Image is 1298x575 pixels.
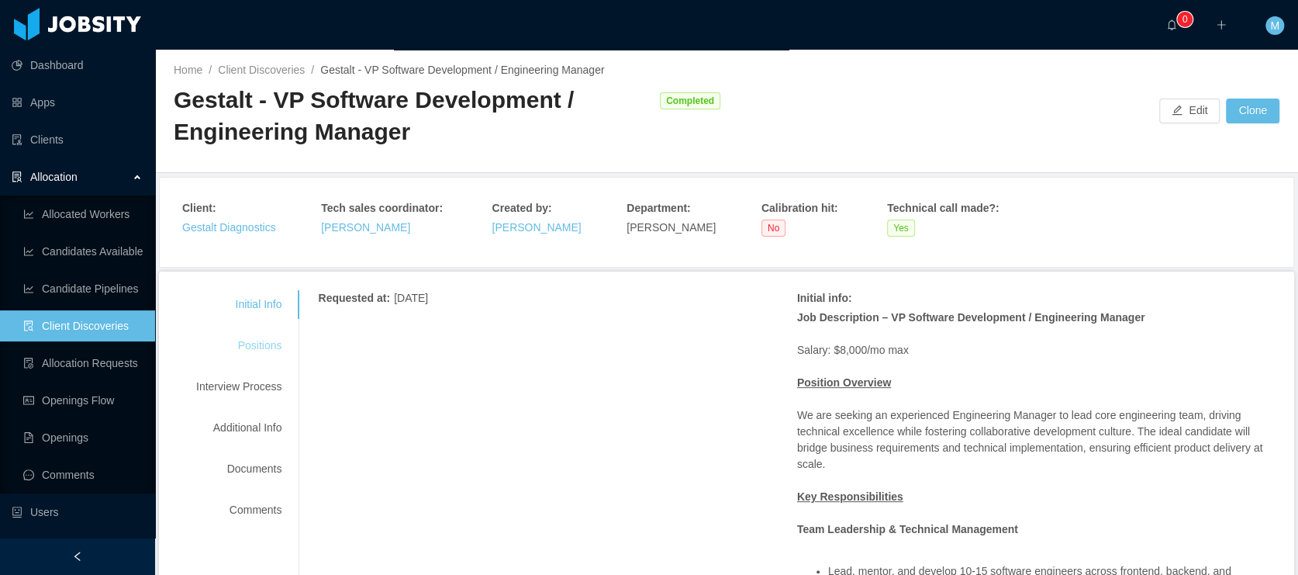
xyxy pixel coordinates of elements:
div: Gestalt - VP Software Development / Engineering Manager [174,85,652,147]
span: [DATE] [394,292,428,304]
div: Interview Process [178,372,300,401]
sup: 0 [1177,12,1193,27]
i: icon: solution [12,171,22,182]
strong: Client : [182,202,216,214]
button: Clone [1226,99,1279,123]
a: icon: line-chartCandidate Pipelines [23,273,143,304]
a: icon: messageComments [23,459,143,490]
strong: Calibration hit : [761,202,838,214]
a: icon: line-chartAllocated Workers [23,199,143,230]
span: [PERSON_NAME] [627,221,716,234]
span: Completed [660,92,720,109]
strong: Job Description – VP Software Development / Engineering Manager [797,311,1145,324]
ins: Position Overview [797,376,891,389]
p: We are seeking an experienced Engineering Manager to lead core engineering team, driving technica... [797,407,1276,473]
i: icon: plus [1216,19,1227,30]
span: M [1270,16,1279,35]
a: [PERSON_NAME] [321,221,410,234]
a: icon: appstoreApps [12,87,143,118]
div: Additional Info [178,414,300,442]
strong: Initial info : [797,292,852,304]
a: [PERSON_NAME] [492,221,582,234]
div: Positions [178,331,300,360]
strong: Technical call made? : [887,202,999,214]
ins: Key Responsibilities [797,490,903,503]
a: Gestalt Diagnostics [182,221,276,234]
button: icon: editEdit [1159,99,1220,123]
a: icon: file-textOpenings [23,422,143,453]
span: Yes [887,220,915,237]
span: Allocation [30,171,78,183]
span: No [761,220,785,237]
a: icon: line-chartCandidates Available [23,236,143,267]
strong: Requested at : [318,292,390,304]
a: icon: auditClients [12,124,143,155]
span: / [209,64,212,76]
span: Gestalt - VP Software Development / Engineering Manager [320,64,604,76]
i: icon: bell [1166,19,1177,30]
a: icon: robotUsers [12,497,143,528]
a: icon: file-searchClient Discoveries [23,310,143,341]
a: icon: pie-chartDashboard [12,50,143,81]
a: Client Discoveries [218,64,305,76]
div: Documents [178,455,300,483]
div: Comments [178,496,300,525]
strong: Team Leadership & Technical Management [797,523,1018,535]
div: Initial Info [178,290,300,319]
a: icon: file-doneAllocation Requests [23,348,143,379]
strong: Tech sales coordinator : [321,202,443,214]
a: icon: user [12,534,143,565]
span: / [311,64,314,76]
a: icon: idcardOpenings Flow [23,385,143,416]
a: Home [174,64,202,76]
strong: Department : [627,202,690,214]
strong: Created by : [492,202,552,214]
p: Salary: $8,000/mo max [797,310,1276,359]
